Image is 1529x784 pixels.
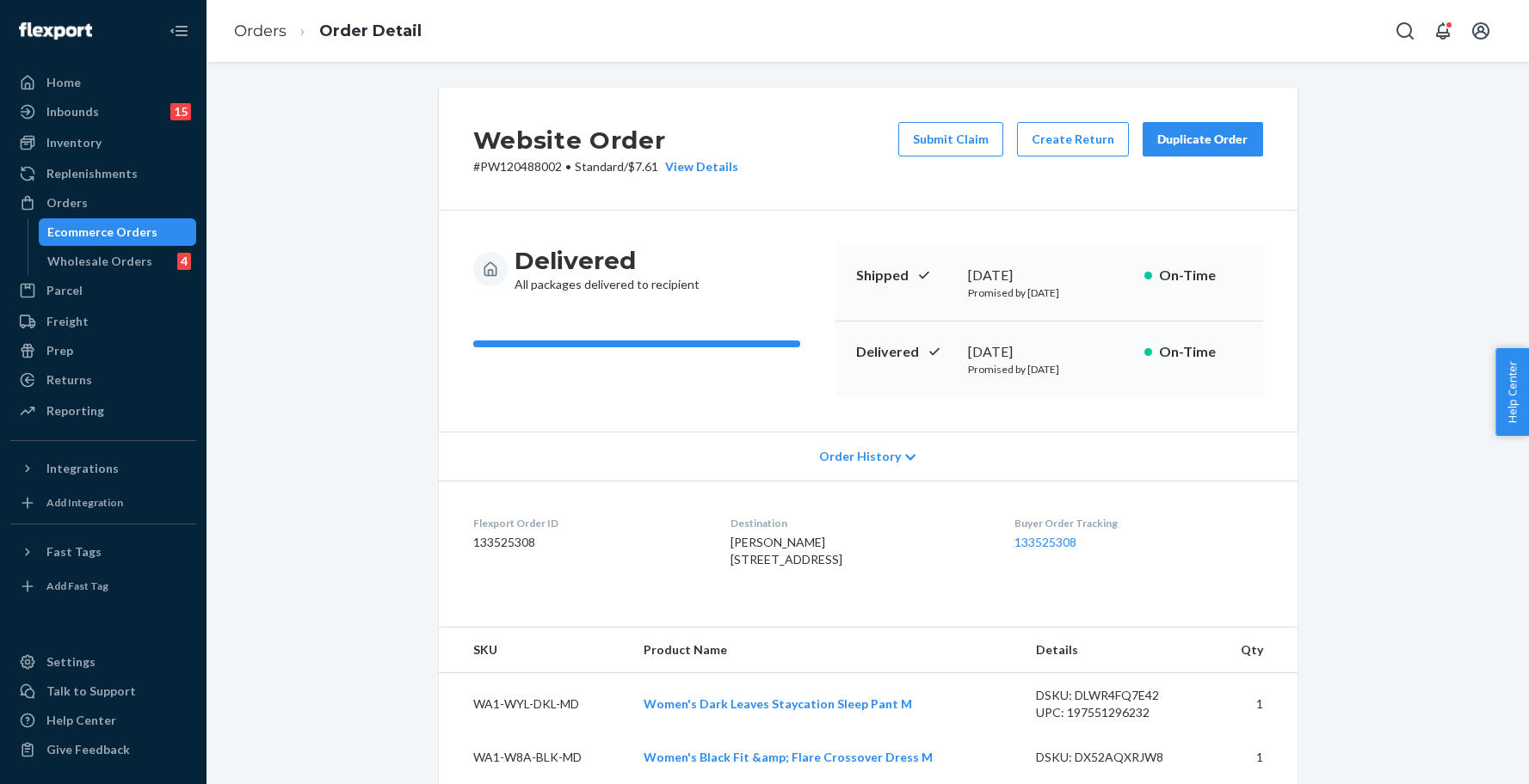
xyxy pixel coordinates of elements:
td: WA1-WYL-DKL-MD [439,673,630,736]
p: Promised by [DATE] [968,362,1131,377]
a: Women's Dark Leaves Staycation Sleep Pant M [644,696,912,711]
a: Parcel [10,277,196,304]
button: Close Navigation [162,14,196,48]
h3: Delivered [515,245,700,276]
p: Delivered [856,342,954,362]
div: Inventory [46,134,102,151]
dt: Destination [731,516,987,530]
button: Create Return [1017,122,1129,156]
dt: Flexport Order ID [473,516,703,530]
a: 133525308 [1014,535,1076,549]
dd: 133525308 [473,534,703,551]
span: Standard [575,159,624,174]
div: Fast Tags [46,543,102,560]
div: Parcel [46,282,83,299]
button: Duplicate Order [1143,122,1263,156]
a: Reporting [10,397,196,425]
div: [DATE] [968,266,1131,285]
th: Qty [1211,628,1297,673]
th: SKU [439,628,630,673]
p: On-Time [1159,342,1242,362]
th: Product Name [630,628,1022,673]
a: Replenishments [10,160,196,187]
div: Orders [46,194,88,211]
div: Integrations [46,460,119,477]
div: Duplicate Order [1157,131,1248,148]
p: Shipped [856,266,954,285]
h2: Website Order [473,122,738,158]
a: Orders [234,21,287,40]
button: View Details [658,158,738,175]
div: Ecommerce Orders [47,224,157,241]
div: Talk to Support [46,683,136,700]
button: Give Feedback [10,736,196,763]
button: Fast Tags [10,538,196,566]
ol: breadcrumbs [220,6,435,57]
div: Settings [46,653,96,671]
iframe: Opens a widget where you can chat to one of our agents [1420,732,1512,775]
td: 1 [1211,735,1297,780]
div: All packages delivered to recipient [515,245,700,293]
div: Give Feedback [46,741,130,758]
div: Inbounds [46,103,99,120]
a: Add Fast Tag [10,573,196,600]
div: Returns [46,371,92,389]
div: 4 [177,253,191,270]
button: Help Center [1495,348,1529,436]
div: Replenishments [46,165,138,182]
img: Flexport logo [19,22,92,40]
a: Home [10,69,196,96]
th: Details [1022,628,1211,673]
div: Home [46,74,81,91]
button: Submit Claim [898,122,1003,156]
div: UPC: 197551296232 [1036,704,1198,721]
button: Talk to Support [10,677,196,705]
span: • [565,159,571,174]
div: Add Integration [46,495,123,510]
span: [PERSON_NAME] [STREET_ADDRESS] [731,535,842,567]
a: Freight [10,308,196,335]
button: Open account menu [1464,14,1498,48]
a: Inbounds15 [10,98,196,126]
a: Add Integration [10,489,196,517]
div: DSKU: DLWR4FQ7E42 [1036,687,1198,704]
div: Prep [46,342,73,359]
button: Open notifications [1426,14,1460,48]
div: Wholesale Orders [47,253,152,270]
td: 1 [1211,673,1297,736]
a: Returns [10,366,196,394]
a: Settings [10,648,196,676]
a: Prep [10,337,196,364]
div: Add Fast Tag [46,579,108,593]
p: Promised by [DATE] [968,285,1131,300]
div: Help Center [46,712,116,729]
p: # PW120488002 / $7.61 [473,158,738,175]
a: Wholesale Orders4 [39,248,197,275]
div: DSKU: DX52AQXRJW8 [1036,749,1198,766]
div: 15 [170,103,191,120]
a: Orders [10,189,196,217]
span: Order History [819,448,901,465]
td: WA1-W8A-BLK-MD [439,735,630,780]
a: Order Detail [319,21,422,40]
div: Freight [46,313,89,330]
a: Help Center [10,707,196,734]
div: [DATE] [968,342,1131,362]
button: Integrations [10,455,196,482]
button: Open Search Box [1388,14,1422,48]
a: Ecommerce Orders [39,218,197,246]
p: On-Time [1159,266,1242,285]
dt: Buyer Order Tracking [1014,516,1262,530]
a: Inventory [10,129,196,156]
div: Reporting [46,402,104,420]
a: Women's Black Fit &amp; Flare Crossover Dress M [644,750,933,764]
